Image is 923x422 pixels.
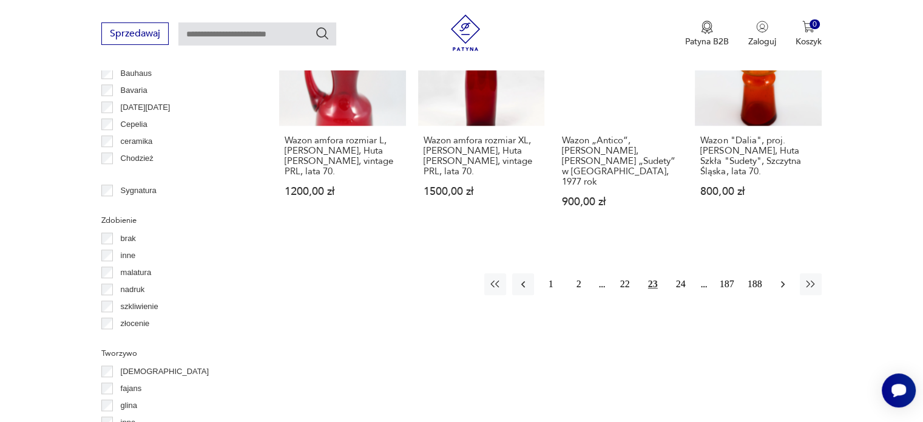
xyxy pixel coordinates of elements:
button: 24 [670,273,692,295]
h3: Wazon „Antico”, [PERSON_NAME], [PERSON_NAME] „Sudety” w [GEOGRAPHIC_DATA], 1977 rok [562,135,677,187]
p: 1200,00 zł [285,186,400,197]
iframe: Smartsupp widget button [882,373,916,407]
a: Ikona medaluPatyna B2B [685,21,729,47]
p: ceramika [121,135,153,148]
p: Bavaria [121,84,147,97]
button: 188 [744,273,766,295]
p: Zaloguj [748,36,776,47]
div: 0 [810,19,820,30]
p: Sygnatura [121,184,157,197]
button: 0Koszyk [796,21,822,47]
button: Szukaj [315,26,330,41]
p: Bauhaus [121,67,152,80]
p: Zdobienie [101,214,250,227]
button: Zaloguj [748,21,776,47]
p: złocenie [121,317,150,330]
p: Koszyk [796,36,822,47]
p: Patyna B2B [685,36,729,47]
button: Patyna B2B [685,21,729,47]
p: [DATE][DATE] [121,101,171,114]
p: inne [121,249,136,262]
p: brak [121,232,136,245]
img: Ikona medalu [701,21,713,34]
button: 2 [568,273,590,295]
p: glina [121,399,137,412]
p: [DEMOGRAPHIC_DATA] [121,365,209,378]
h3: Wazon "Dalia", proj. [PERSON_NAME], Huta Szkła "Sudety", Szczytna Śląska, lata 70. [700,135,816,177]
a: Sprzedawaj [101,30,169,39]
h3: Wazon amfora rozmiar XL, [PERSON_NAME], Huta [PERSON_NAME], vintage PRL, lata 70. [424,135,539,177]
p: Chodzież [121,152,154,165]
button: 187 [716,273,738,295]
img: Ikona koszyka [802,21,814,33]
h3: Wazon amfora rozmiar L, [PERSON_NAME], Huta [PERSON_NAME], vintage PRL, lata 70. [285,135,400,177]
button: 23 [642,273,664,295]
button: 1 [540,273,562,295]
p: Tworzywo [101,347,250,360]
p: malatura [121,266,152,279]
p: Cepelia [121,118,147,131]
img: Ikonka użytkownika [756,21,768,33]
button: 22 [614,273,636,295]
p: 1500,00 zł [424,186,539,197]
p: 900,00 zł [562,197,677,207]
button: Sprzedawaj [101,22,169,45]
p: szkliwienie [121,300,158,313]
p: Ćmielów [121,169,151,182]
p: nadruk [121,283,145,296]
p: 800,00 zł [700,186,816,197]
p: fajans [121,382,142,395]
img: Patyna - sklep z meblami i dekoracjami vintage [447,15,484,51]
